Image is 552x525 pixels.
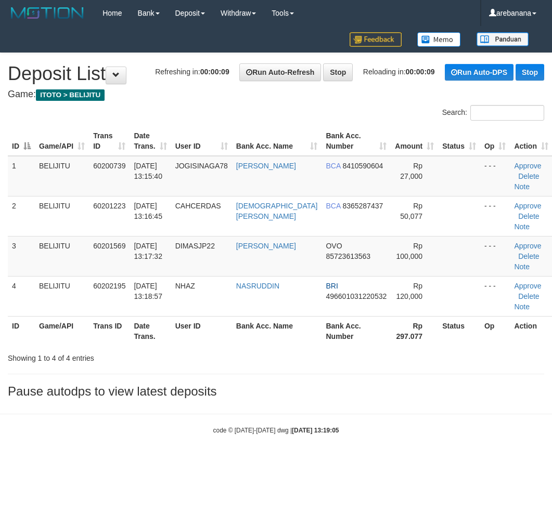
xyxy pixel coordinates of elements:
span: Refreshing in: [155,68,229,76]
a: Stop [323,63,353,81]
td: - - - [480,196,510,236]
span: Rp 100,000 [396,242,423,260]
span: ITOTO > BELIJITU [36,89,105,101]
td: BELIJITU [35,276,89,316]
th: ID: activate to sort column descending [8,126,35,156]
td: - - - [480,236,510,276]
span: Rp 27,000 [400,162,422,180]
span: DIMASJP22 [175,242,215,250]
img: Button%20Memo.svg [417,32,461,47]
th: ID [8,316,35,346]
a: Delete [518,172,539,180]
a: NASRUDDIN [236,282,279,290]
a: Approve [514,162,541,170]
a: [DEMOGRAPHIC_DATA][PERSON_NAME] [236,202,318,220]
span: [DATE] 13:15:40 [134,162,162,180]
span: 60200739 [93,162,125,170]
a: Delete [518,212,539,220]
span: BCA [326,162,340,170]
a: Stop [516,64,544,81]
img: MOTION_logo.png [8,5,87,21]
span: [DATE] 13:18:57 [134,282,162,300]
span: Copy 8410590604 to clipboard [342,162,383,170]
th: Date Trans. [130,316,171,346]
span: 60201569 [93,242,125,250]
strong: 00:00:09 [406,68,435,76]
span: [DATE] 13:17:32 [134,242,162,260]
span: OVO [326,242,342,250]
th: Bank Acc. Number: activate to sort column ascending [322,126,391,156]
th: Trans ID: activate to sort column ascending [89,126,130,156]
span: BCA [326,202,340,210]
td: 3 [8,236,35,276]
a: Note [514,262,530,271]
th: Rp 297.077 [391,316,438,346]
a: Run Auto-Refresh [239,63,321,81]
span: Copy 496601031220532 to clipboard [326,292,387,300]
th: Bank Acc. Name: activate to sort column ascending [232,126,322,156]
th: Status [438,316,480,346]
a: Note [514,303,530,311]
a: Delete [518,292,539,300]
div: Showing 1 to 4 of 4 entries [8,349,222,363]
strong: [DATE] 13:19:05 [292,427,339,434]
img: Feedback.jpg [350,32,402,47]
span: NHAZ [175,282,195,290]
span: JOGISINAGA78 [175,162,228,170]
th: Bank Acc. Number [322,316,391,346]
a: [PERSON_NAME] [236,162,296,170]
a: Note [514,182,530,191]
img: panduan.png [477,32,529,46]
span: 60201223 [93,202,125,210]
span: [DATE] 13:16:45 [134,202,162,220]
h3: Pause autodps to view latest deposits [8,385,544,398]
span: CAHCERDAS [175,202,221,210]
th: Trans ID [89,316,130,346]
strong: 00:00:09 [200,68,229,76]
th: Amount: activate to sort column ascending [391,126,438,156]
td: - - - [480,276,510,316]
small: code © [DATE]-[DATE] dwg | [213,427,339,434]
a: Run Auto-DPS [445,64,514,81]
td: 1 [8,156,35,196]
th: Op [480,316,510,346]
span: Rp 120,000 [396,282,423,300]
td: 4 [8,276,35,316]
a: Approve [514,282,541,290]
th: Game/API: activate to sort column ascending [35,126,89,156]
td: - - - [480,156,510,196]
h4: Game: [8,89,544,100]
th: Game/API [35,316,89,346]
a: Approve [514,242,541,250]
th: Bank Acc. Name [232,316,322,346]
a: Approve [514,202,541,210]
td: 2 [8,196,35,236]
td: BELIJITU [35,156,89,196]
th: User ID: activate to sort column ascending [171,126,232,156]
label: Search: [442,105,544,121]
span: Reloading in: [363,68,435,76]
span: Copy 85723613563 to clipboard [326,252,370,260]
span: 60202195 [93,282,125,290]
h1: Deposit List [8,63,544,84]
span: Copy 8365287437 to clipboard [342,202,383,210]
th: Status: activate to sort column ascending [438,126,480,156]
th: User ID [171,316,232,346]
a: Note [514,222,530,231]
th: Date Trans.: activate to sort column ascending [130,126,171,156]
td: BELIJITU [35,196,89,236]
input: Search: [470,105,544,121]
span: Rp 50,077 [400,202,422,220]
td: BELIJITU [35,236,89,276]
a: [PERSON_NAME] [236,242,296,250]
th: Op: activate to sort column ascending [480,126,510,156]
span: BRI [326,282,338,290]
a: Delete [518,252,539,260]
